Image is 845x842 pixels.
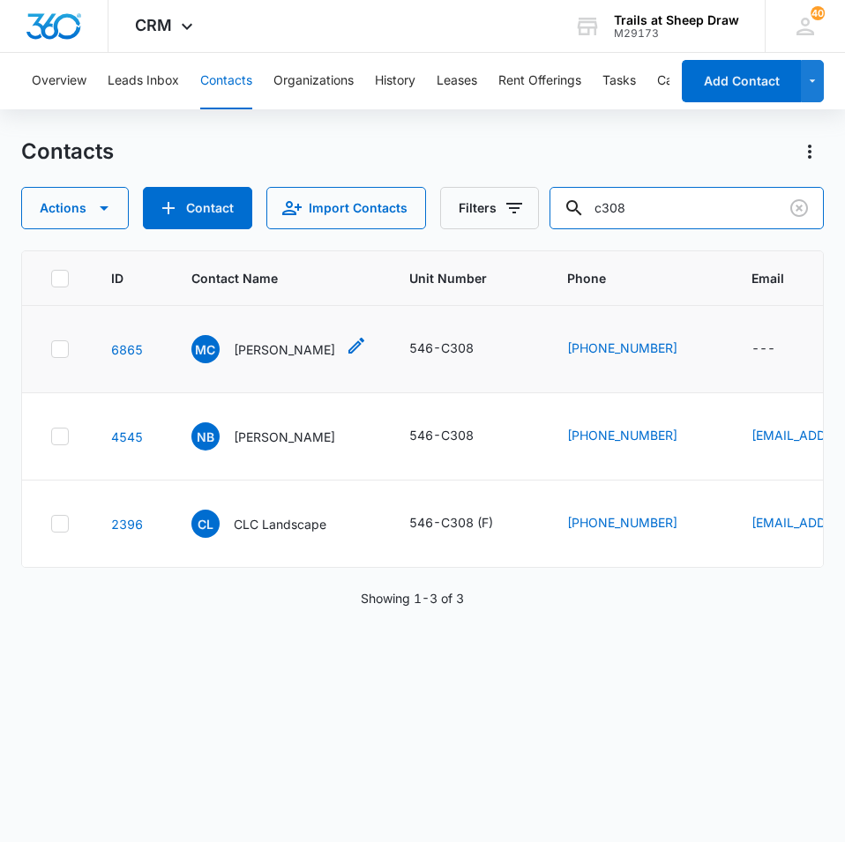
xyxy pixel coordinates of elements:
button: Rent Offerings [498,53,581,109]
p: [PERSON_NAME] [234,428,335,446]
div: account id [614,27,739,40]
div: Phone - (970) 219-3501 - Select to Edit Field [567,513,709,534]
div: Contact Name - Maria Cecilia Garcia - Select to Edit Field [191,335,367,363]
a: Navigate to contact details page for CLC Landscape [111,517,143,532]
div: Email - - Select to Edit Field [752,339,807,360]
p: Showing 1-3 of 3 [361,589,464,607]
span: 40 [811,6,825,20]
p: [PERSON_NAME] [234,340,335,359]
button: Filters [440,187,539,229]
span: MC [191,335,220,363]
button: Calendar [657,53,709,109]
a: [PHONE_NUMBER] [567,513,677,532]
input: Search Contacts [550,187,824,229]
div: account name [614,13,739,27]
span: NB [191,422,220,451]
h1: Contacts [21,138,114,165]
div: Contact Name - CLC Landscape - Select to Edit Field [191,510,358,538]
span: Contact Name [191,269,341,287]
button: Tasks [602,53,636,109]
a: Navigate to contact details page for Maria Cecilia Garcia [111,342,143,357]
span: CL [191,510,220,538]
div: Phone - (303) 518-9613 - Select to Edit Field [567,426,709,447]
div: notifications count [811,6,825,20]
button: Contacts [200,53,252,109]
div: 546-C308 (F) [409,513,493,532]
span: Unit Number [409,269,525,287]
div: Unit Number - 546-C308 - Select to Edit Field [409,426,505,447]
button: History [375,53,415,109]
a: [PHONE_NUMBER] [567,426,677,444]
button: Add Contact [682,60,801,102]
a: Navigate to contact details page for Nicholas Blea III [111,429,143,444]
div: 546-C308 [409,426,474,444]
button: Add Contact [143,187,252,229]
button: Import Contacts [266,187,426,229]
button: Clear [785,194,813,222]
div: Unit Number - 546-C308 - Select to Edit Field [409,339,505,360]
div: --- [752,339,775,360]
div: 546-C308 [409,339,474,357]
a: [PHONE_NUMBER] [567,339,677,357]
span: Phone [567,269,684,287]
span: CRM [135,16,172,34]
button: Overview [32,53,86,109]
button: Actions [21,187,129,229]
p: CLC Landscape [234,515,326,533]
div: Contact Name - Nicholas Blea III - Select to Edit Field [191,422,367,451]
div: Unit Number - 546-C308 (F) - Select to Edit Field [409,513,525,534]
button: Leases [437,53,477,109]
button: Actions [796,138,824,166]
button: Leads Inbox [108,53,179,109]
button: Organizations [273,53,354,109]
span: ID [111,269,123,287]
div: Phone - (970) 616-1160 - Select to Edit Field [567,339,709,360]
